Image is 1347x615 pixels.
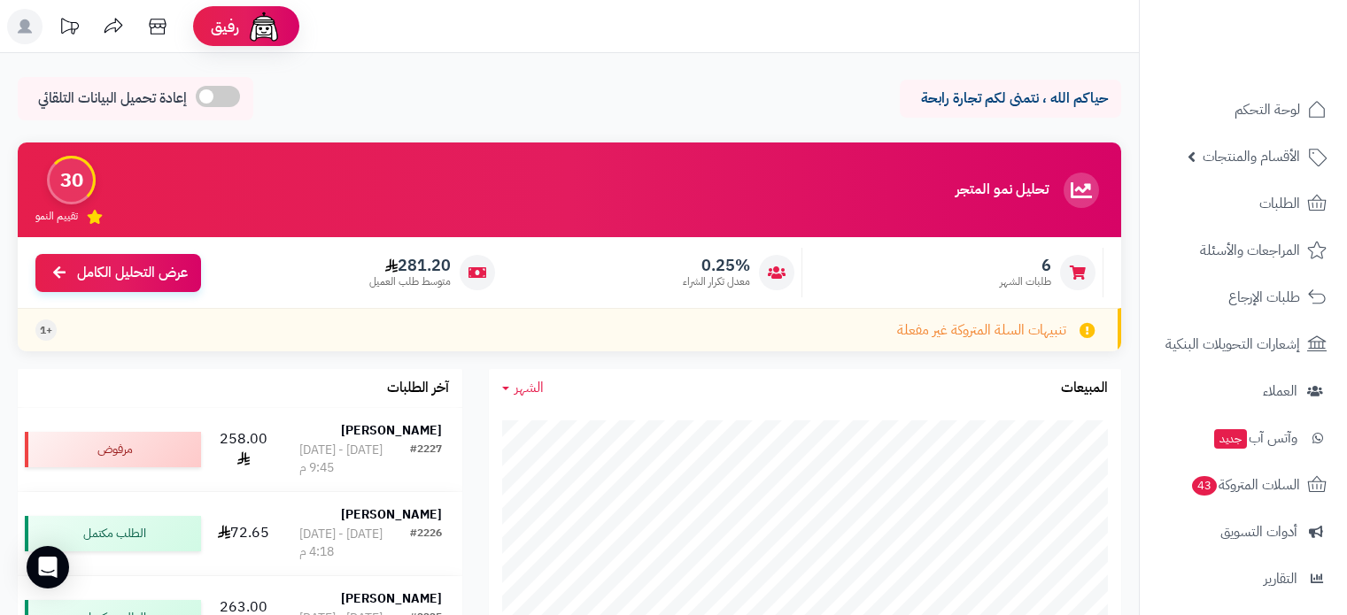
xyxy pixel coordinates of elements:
div: [DATE] - [DATE] 4:18 م [299,526,410,561]
span: لوحة التحكم [1235,97,1300,122]
span: العملاء [1263,379,1297,404]
span: المراجعات والأسئلة [1200,238,1300,263]
td: 258.00 [208,408,279,491]
a: العملاء [1150,370,1336,412]
span: 6 [1000,256,1051,275]
h3: آخر الطلبات [387,381,449,396]
div: الطلب مكتمل [25,516,201,551]
span: أدوات التسويق [1220,519,1297,544]
span: إشعارات التحويلات البنكية [1165,332,1300,357]
span: +1 [40,323,52,338]
td: 72.65 [208,492,279,575]
div: #2226 [410,526,442,561]
span: معدل تكرار الشراء [683,274,750,289]
span: إعادة تحميل البيانات التلقائي [38,88,187,109]
div: Open Intercom Messenger [27,546,69,588]
span: 43 [1192,476,1217,496]
span: رفيق [211,16,239,37]
h3: المبيعات [1061,381,1108,396]
a: عرض التحليل الكامل [35,254,201,292]
div: [DATE] - [DATE] 9:45 م [299,442,410,477]
div: مرفوض [25,432,201,467]
span: متوسط طلب العميل [369,274,451,289]
span: التقارير [1264,566,1297,591]
a: الطلبات [1150,182,1336,225]
span: 281.20 [369,256,451,275]
span: تقييم النمو [35,209,78,224]
a: طلبات الإرجاع [1150,276,1336,319]
p: حياكم الله ، نتمنى لكم تجارة رابحة [913,88,1108,109]
a: المراجعات والأسئلة [1150,229,1336,272]
span: طلبات الإرجاع [1228,285,1300,310]
a: الشهر [502,378,544,398]
span: جديد [1214,429,1247,449]
img: logo-2.png [1227,13,1330,50]
span: وآتس آب [1212,426,1297,450]
strong: [PERSON_NAME] [341,505,442,524]
a: أدوات التسويق [1150,511,1336,553]
span: عرض التحليل الكامل [77,263,188,283]
span: الطلبات [1259,191,1300,216]
strong: [PERSON_NAME] [341,421,442,440]
span: تنبيهات السلة المتروكة غير مفعلة [897,320,1066,341]
span: 0.25% [683,256,750,275]
span: طلبات الشهر [1000,274,1051,289]
a: وآتس آبجديد [1150,417,1336,459]
strong: [PERSON_NAME] [341,589,442,608]
img: ai-face.png [246,9,282,44]
div: #2227 [410,442,442,477]
a: لوحة التحكم [1150,88,1336,131]
a: إشعارات التحويلات البنكية [1150,323,1336,365]
a: السلات المتروكة43 [1150,464,1336,506]
a: التقارير [1150,557,1336,600]
span: الأقسام والمنتجات [1203,144,1300,169]
h3: تحليل نمو المتجر [956,182,1049,198]
span: الشهر [515,377,544,398]
span: السلات المتروكة [1190,473,1300,497]
a: تحديثات المنصة [47,9,91,49]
